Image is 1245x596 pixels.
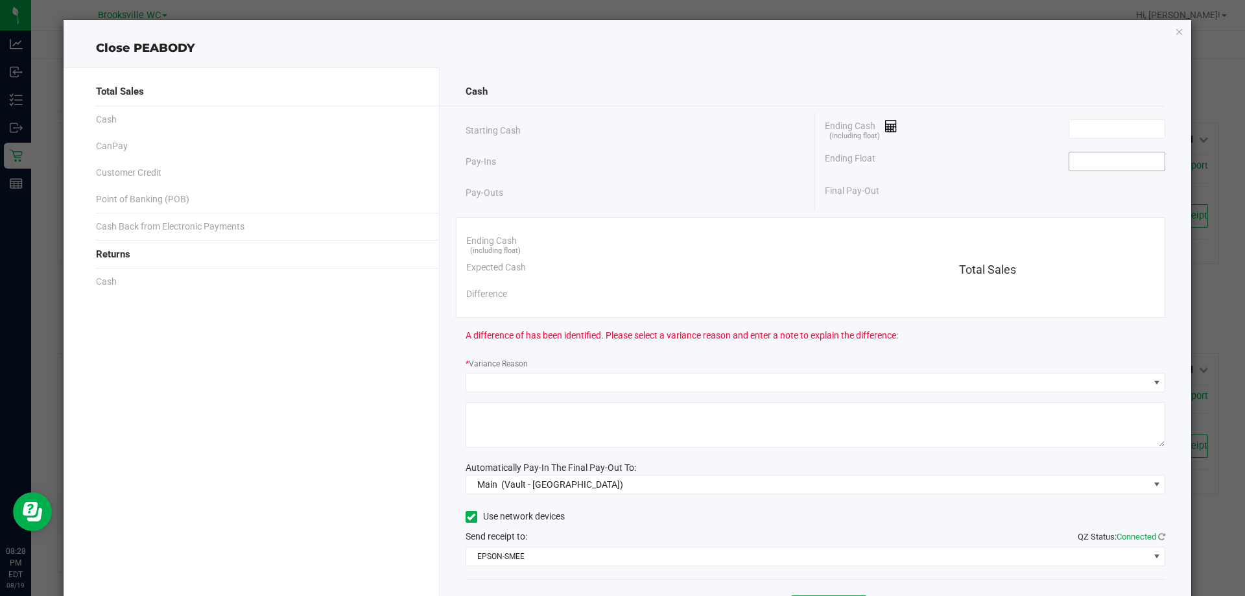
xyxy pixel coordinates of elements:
iframe: Resource center [13,492,52,531]
span: Expected Cash [466,261,526,274]
span: Customer Credit [96,166,161,180]
label: Variance Reason [466,358,528,370]
span: Final Pay-Out [825,184,879,198]
div: Close PEABODY [64,40,1192,57]
span: (Vault - [GEOGRAPHIC_DATA]) [501,479,623,490]
span: Connected [1117,532,1156,542]
span: Send receipt to: [466,531,527,542]
span: Cash [466,84,488,99]
span: Total Sales [96,84,144,99]
span: Ending Float [825,152,875,171]
span: CanPay [96,139,128,153]
span: (including float) [470,246,521,257]
span: Starting Cash [466,124,521,137]
span: Point of Banking (POB) [96,193,189,206]
span: Pay-Ins [466,155,496,169]
span: EPSON-SMEE [466,547,1149,566]
span: Main [477,479,497,490]
div: Returns [96,241,413,268]
span: Cash [96,275,117,289]
span: Total Sales [959,263,1016,276]
span: QZ Status: [1078,532,1165,542]
label: Use network devices [466,510,565,523]
span: A difference of has been identified. Please select a variance reason and enter a note to explain ... [466,329,898,342]
span: Automatically Pay-In The Final Pay-Out To: [466,462,636,473]
span: Difference [466,287,507,301]
span: Cash Back from Electronic Payments [96,220,244,233]
span: Ending Cash [825,119,897,139]
span: Pay-Outs [466,186,503,200]
span: Cash [96,113,117,126]
span: Ending Cash [466,234,517,248]
span: (including float) [829,131,880,142]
